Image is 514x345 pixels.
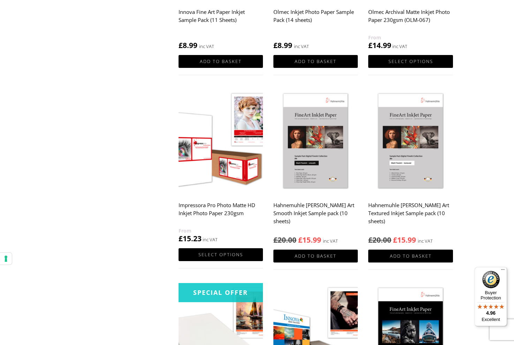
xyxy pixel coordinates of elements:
[179,234,183,243] span: £
[273,40,278,50] span: £
[298,235,302,245] span: £
[179,89,263,194] img: Impressora Pro Photo Matte HD Inkjet Photo Paper 230gsm
[368,6,453,33] h2: Olmec Archival Matte Inkjet Photo Paper 230gsm (OLM-067)
[273,40,292,50] bdi: 8.99
[273,89,358,245] a: Hahnemuhle [PERSON_NAME] Art Smooth Inkjet Sample pack (10 sheets) inc VAT
[179,55,263,68] a: Add to basket: “Innova Fine Art Paper Inkjet Sample Pack (11 Sheets)”
[475,290,507,300] p: Buyer Protection
[486,310,496,316] span: 4.96
[368,40,372,50] span: £
[499,267,507,275] button: Menu
[368,199,453,228] h2: Hahnemuhle [PERSON_NAME] Art Textured Inkjet Sample pack (10 sheets)
[179,40,197,50] bdi: 8.99
[179,89,263,244] a: Impressora Pro Photo Matte HD Inkjet Photo Paper 230gsm £15.23
[482,271,500,288] img: Trusted Shops Trustmark
[273,235,296,245] bdi: 20.00
[273,235,278,245] span: £
[393,235,397,245] span: £
[368,55,453,68] a: Select options for “Olmec Archival Matte Inkjet Photo Paper 230gsm (OLM-067)”
[368,89,453,194] img: Hahnemuhle Matt Fine Art Textured Inkjet Sample pack (10 sheets)
[418,237,433,245] strong: inc VAT
[179,234,202,243] bdi: 15.23
[179,283,263,302] div: Special Offer
[179,248,263,261] a: Select options for “Impressora Pro Photo Matte HD Inkjet Photo Paper 230gsm”
[179,199,263,227] h2: Impressora Pro Photo Matte HD Inkjet Photo Paper 230gsm
[368,235,372,245] span: £
[368,89,453,245] a: Hahnemuhle [PERSON_NAME] Art Textured Inkjet Sample pack (10 sheets) inc VAT
[294,42,309,50] strong: inc VAT
[368,40,391,50] bdi: 14.99
[393,235,416,245] bdi: 15.99
[368,235,391,245] bdi: 20.00
[199,42,214,50] strong: inc VAT
[273,6,358,33] h2: Olmec Inkjet Photo Paper Sample Pack (14 sheets)
[179,6,263,33] h2: Innova Fine Art Paper Inkjet Sample Pack (11 Sheets)
[273,250,358,262] a: Add to basket: “Hahnemuhle Matt Fine Art Smooth Inkjet Sample pack (10 sheets)”
[475,267,507,326] button: Trusted Shops TrustmarkBuyer Protection4.96Excellent
[368,250,453,262] a: Add to basket: “Hahnemuhle Matt Fine Art Textured Inkjet Sample pack (10 sheets)”
[273,55,358,68] a: Add to basket: “Olmec Inkjet Photo Paper Sample Pack (14 sheets)”
[298,235,321,245] bdi: 15.99
[179,40,183,50] span: £
[273,199,358,228] h2: Hahnemuhle [PERSON_NAME] Art Smooth Inkjet Sample pack (10 sheets)
[475,317,507,322] p: Excellent
[323,237,338,245] strong: inc VAT
[273,89,358,194] img: Hahnemuhle Matt Fine Art Smooth Inkjet Sample pack (10 sheets)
